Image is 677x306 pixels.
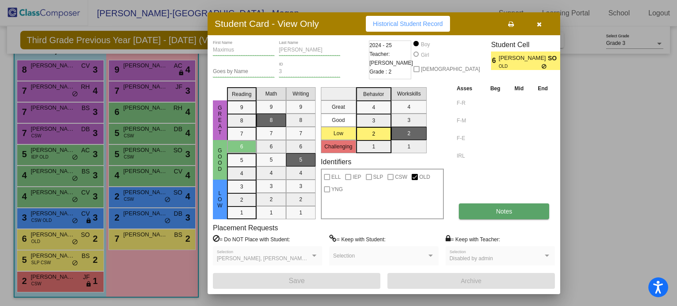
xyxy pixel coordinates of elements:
span: IEP [353,172,361,182]
span: SO [548,54,560,63]
span: YNG [331,184,343,195]
h3: Student Cell [491,41,568,49]
span: [DEMOGRAPHIC_DATA] [421,64,480,74]
span: Historical Student Record [373,20,443,27]
button: Historical Student Record [366,16,450,32]
span: Low [216,190,224,209]
span: Disabled by admin [450,255,493,262]
h3: Student Card - View Only [215,18,319,29]
th: Beg [483,84,507,93]
span: 2024 - 25 [369,41,392,50]
button: Notes [459,203,549,219]
span: ELL [331,172,341,182]
div: Girl [420,51,429,59]
button: Archive [387,273,555,289]
th: Asses [454,84,483,93]
label: = Do NOT Place with Student: [213,235,290,243]
span: CSW [395,172,407,182]
label: Identifiers [321,158,351,166]
span: 6 [491,55,498,66]
span: Notes [496,208,512,215]
th: End [531,84,555,93]
input: assessment [457,96,481,110]
span: Teacher: [PERSON_NAME] [369,50,413,67]
span: 2 [560,55,568,66]
span: OLD [419,172,430,182]
span: Great [216,105,224,136]
span: Save [289,277,305,284]
th: Mid [507,84,531,93]
span: OLD [499,63,542,70]
label: = Keep with Teacher: [446,235,500,243]
span: Archive [461,277,482,284]
span: [PERSON_NAME], [PERSON_NAME], [PERSON_NAME], [PERSON_NAME] [217,255,400,262]
input: assessment [457,132,481,145]
button: Save [213,273,380,289]
label: = Keep with Student: [329,235,386,243]
input: Enter ID [279,69,341,75]
span: SLP [373,172,383,182]
label: Placement Requests [213,224,278,232]
input: assessment [457,114,481,127]
input: goes by name [213,69,275,75]
span: Grade : 2 [369,67,391,76]
span: [PERSON_NAME] [499,54,548,63]
input: assessment [457,149,481,162]
div: Boy [420,41,430,48]
span: Good [216,147,224,172]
